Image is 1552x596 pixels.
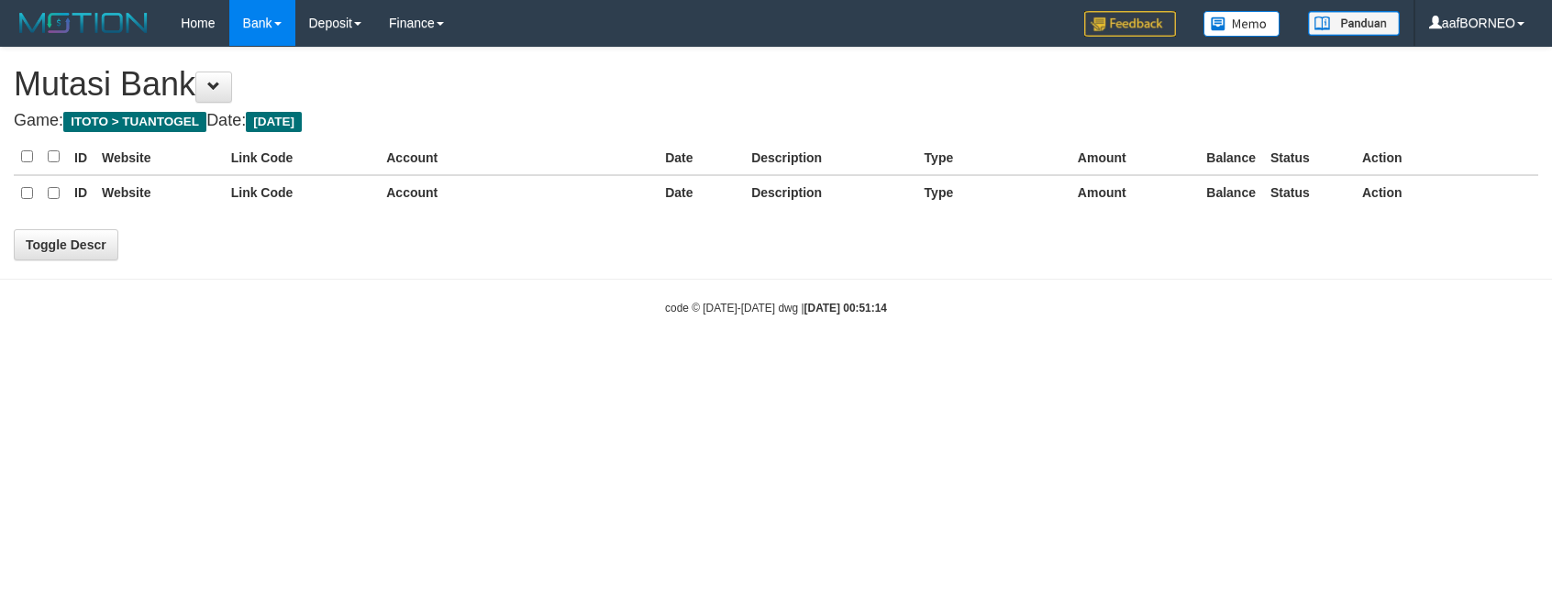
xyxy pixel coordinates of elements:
[665,302,887,315] small: code © [DATE]-[DATE] dwg |
[1134,139,1263,175] th: Balance
[1084,11,1176,37] img: Feedback.jpg
[1308,11,1400,36] img: panduan.png
[1134,175,1263,211] th: Balance
[658,139,744,175] th: Date
[1355,139,1538,175] th: Action
[63,112,206,132] span: ITOTO > TUANTOGEL
[1263,139,1355,175] th: Status
[917,139,1006,175] th: Type
[804,302,887,315] strong: [DATE] 00:51:14
[224,175,380,211] th: Link Code
[1355,175,1538,211] th: Action
[94,139,224,175] th: Website
[744,139,916,175] th: Description
[658,175,744,211] th: Date
[379,139,658,175] th: Account
[67,175,94,211] th: ID
[14,66,1538,103] h1: Mutasi Bank
[67,139,94,175] th: ID
[94,175,224,211] th: Website
[14,9,153,37] img: MOTION_logo.png
[917,175,1006,211] th: Type
[14,229,118,260] a: Toggle Descr
[1263,175,1355,211] th: Status
[1005,175,1134,211] th: Amount
[1005,139,1134,175] th: Amount
[744,175,916,211] th: Description
[224,139,380,175] th: Link Code
[379,175,658,211] th: Account
[14,112,1538,130] h4: Game: Date:
[246,112,302,132] span: [DATE]
[1203,11,1280,37] img: Button%20Memo.svg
